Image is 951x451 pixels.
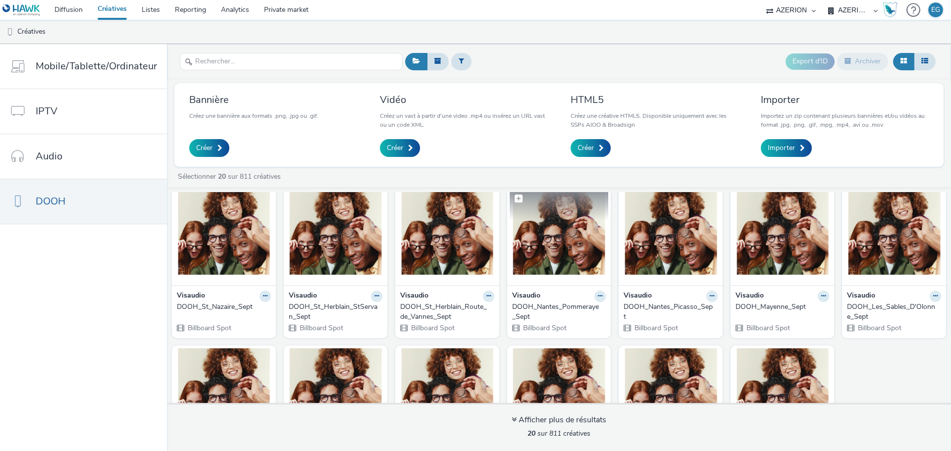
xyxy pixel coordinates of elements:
img: DOOH_Les_Sables_D'Olonne_Sept visual [845,189,944,285]
strong: 20 [218,172,226,181]
a: Créer [571,139,611,157]
div: DOOH_St_Nazaire_Sept [177,302,267,312]
strong: Visaudio [847,291,875,302]
p: Importez un zip contenant plusieurs bannières et/ou vidéos au format .jpg, .png, .gif, .mpg, .mp4... [761,111,929,129]
div: DOOH_St_Herblain_StServan_Sept [289,302,379,322]
a: Sélectionner sur 811 créatives [177,172,285,181]
strong: Visaudio [512,291,540,302]
h3: Vidéo [380,93,548,106]
div: Afficher plus de résultats [512,414,606,426]
a: DOOH_Mayenne_Sept [736,302,830,312]
span: Billboard Spot [522,323,567,333]
img: undefined Logo [2,4,41,16]
span: Créer [196,143,212,153]
a: Créer [189,139,229,157]
img: DOOH_St_Nazaire_Sept visual [174,189,273,285]
p: Créez une bannière aux formats .png, .jpg ou .gif. [189,111,318,120]
div: DOOH_St_Herblain_Route_de_Vannes_Sept [400,302,490,322]
img: DOOH_Mayenne_Sept visual [733,189,832,285]
button: Liste [914,53,936,70]
img: DOOH_Nantes_Pommeraye_Sept visual [510,189,609,285]
input: Rechercher... [180,53,403,70]
img: DOOH_Nantes_Picasso_Sept visual [621,189,720,285]
span: Mobile/Tablette/Ordinateur [36,59,157,73]
a: DOOH_Les_Sables_D'Olonne_Sept [847,302,941,322]
span: sur 811 créatives [528,429,590,438]
div: DOOH_Nantes_Pommeraye_Sept [512,302,602,322]
div: DOOH_Les_Sables_D'Olonne_Sept [847,302,937,322]
h3: HTML5 [571,93,739,106]
a: DOOH_St_Herblain_Route_de_Vannes_Sept [400,302,494,322]
span: Billboard Spot [410,323,455,333]
a: DOOH_Nantes_Picasso_Sept [624,302,718,322]
strong: Visaudio [400,291,428,302]
button: Archiver [837,53,888,70]
strong: Visaudio [624,291,652,302]
img: DOOH_Angers_Lafayette_Sept visual [621,348,720,445]
strong: Visaudio [177,291,205,302]
span: Créer [387,143,403,153]
span: DOOH [36,194,65,208]
h3: Importer [761,93,929,106]
a: DOOH_Nantes_Pommeraye_Sept [512,302,606,322]
span: Audio [36,149,62,163]
span: Billboard Spot [187,323,231,333]
p: Créez une créative HTML5. Disponible uniquement avec les SSPs AIOO & Broadsign [571,111,739,129]
div: EG [931,2,940,17]
strong: Visaudio [289,291,317,302]
div: DOOH_Nantes_Picasso_Sept [624,302,714,322]
strong: 20 [528,429,535,438]
img: DOOH_St_Herblain_Route_de_Vannes_Sept visual [398,189,497,285]
span: Billboard Spot [299,323,343,333]
img: DOOH_Les_Herbiers_Sept visual [174,348,273,445]
span: Billboard Spot [857,323,901,333]
strong: Visaudio [736,291,764,302]
h3: Bannière [189,93,318,106]
a: DOOH_St_Nazaire_Sept [177,302,271,312]
img: DOOH_St_Herblain_StServan_Sept visual [286,189,385,285]
a: DOOH_St_Herblain_StServan_Sept [289,302,383,322]
p: Créez un vast à partir d'une video .mp4 ou insérez un URL vast ou un code XML. [380,111,548,129]
span: Créer [578,143,594,153]
span: Importer [768,143,795,153]
div: DOOH_Mayenne_Sept [736,302,826,312]
button: Export d'ID [786,53,835,69]
span: Billboard Spot [745,323,790,333]
img: DOOH_Angers_Lenepveu_Sept visual [510,348,609,445]
img: dooh [5,27,15,37]
a: Créer [380,139,420,157]
button: Grille [893,53,914,70]
img: DOOH_Allonnes_Sept visual [286,348,385,445]
span: IPTV [36,104,57,118]
span: Billboard Spot [634,323,678,333]
a: Importer [761,139,812,157]
img: DOOH_Beaufort_En_Anjou_Sept visual [733,348,832,445]
img: Hawk Academy [883,2,898,18]
a: Hawk Academy [883,2,901,18]
img: DOOH_Angers_Lesjustices_Sept visual [398,348,497,445]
